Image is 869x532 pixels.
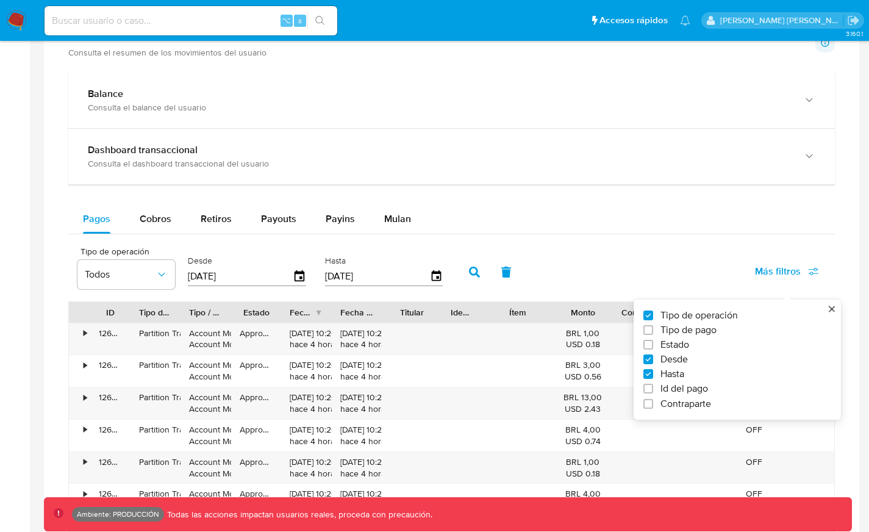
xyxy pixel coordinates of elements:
p: facundoagustin.borghi@mercadolibre.com [720,15,843,26]
span: Accesos rápidos [599,14,668,27]
button: search-icon [307,12,332,29]
p: Todas las acciones impactan usuarios reales, proceda con precaución. [164,509,432,520]
a: Notificaciones [680,15,690,26]
span: 3.160.1 [846,29,863,38]
span: ⌥ [282,15,291,26]
p: Ambiente: PRODUCCIÓN [77,512,159,517]
input: Buscar usuario o caso... [45,13,337,29]
a: Salir [847,14,860,27]
span: s [298,15,302,26]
